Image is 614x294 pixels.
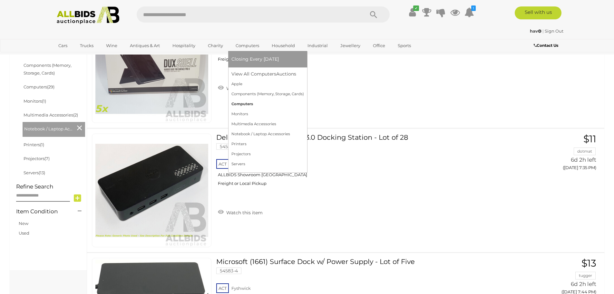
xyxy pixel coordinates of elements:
a: Servers(13) [24,170,45,175]
a: Household [268,40,299,51]
a: Multimedia Accessories(2) [24,112,78,117]
a: Sign Out [545,28,563,34]
span: (2) [73,112,78,117]
a: Wine [102,40,122,51]
span: Watch this item [225,210,263,216]
span: (7) [44,156,50,161]
span: (13) [39,170,45,175]
a: Antiques & Art [126,40,164,51]
i: ✔ [413,5,419,11]
a: Contact Us [534,42,560,49]
a: Watch this item [216,207,264,217]
a: [GEOGRAPHIC_DATA] [54,51,108,62]
a: Used [19,230,29,236]
span: | [542,28,544,34]
a: New [19,221,28,226]
a: $11 dotmat 6d 2h left ([DATE] 7:35 PM) [523,134,598,174]
strong: hav [530,28,541,34]
a: Industrial [303,40,332,51]
a: Trucks [76,40,98,51]
i: 1 [471,5,476,11]
button: Search [357,6,390,23]
a: Projectors(7) [24,156,50,161]
span: Watch this item [225,86,263,91]
img: 54583-6a.jpg [95,134,208,247]
h4: Item Condition [16,208,68,215]
b: Contact Us [534,43,558,48]
a: Jewellery [336,40,365,51]
a: Monitors(1) [24,98,46,104]
a: Sports [394,40,415,51]
h4: Refine Search [16,184,85,190]
a: Cars [54,40,72,51]
span: $11 [583,133,596,145]
a: Charity [204,40,227,51]
span: (29) [47,84,54,89]
a: Hospitality [168,40,200,51]
a: hav [530,28,542,34]
a: Sell with us [515,6,561,19]
span: (1) [42,98,46,104]
a: Dell (D3100) UHD 4K USB 3.0 Docking Station - Lot of 28 54583-6 ACT Fyshwick ALLBIDS Showroom [GE... [221,134,513,191]
a: Computers [231,40,263,51]
img: Allbids.com.au [53,6,123,24]
a: Components (Memory, Storage, Cards) [24,63,72,75]
a: 1 [464,6,474,18]
a: Office [369,40,389,51]
a: ✔ [408,6,417,18]
span: (1) [40,142,44,147]
a: Printers(1) [24,142,44,147]
a: Computers(29) [24,84,54,89]
img: 52544-225a.jpg [95,10,208,123]
a: STM DUX Shell Rugged Case for Surface Pro 8 - Lot of Five 52544-225 ACT Fyshwick ALLBIDS Showroom... [221,9,513,67]
span: $13 [581,257,596,269]
span: Notebook / Laptop Accessories [24,124,73,133]
a: Watch this item [216,83,264,93]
